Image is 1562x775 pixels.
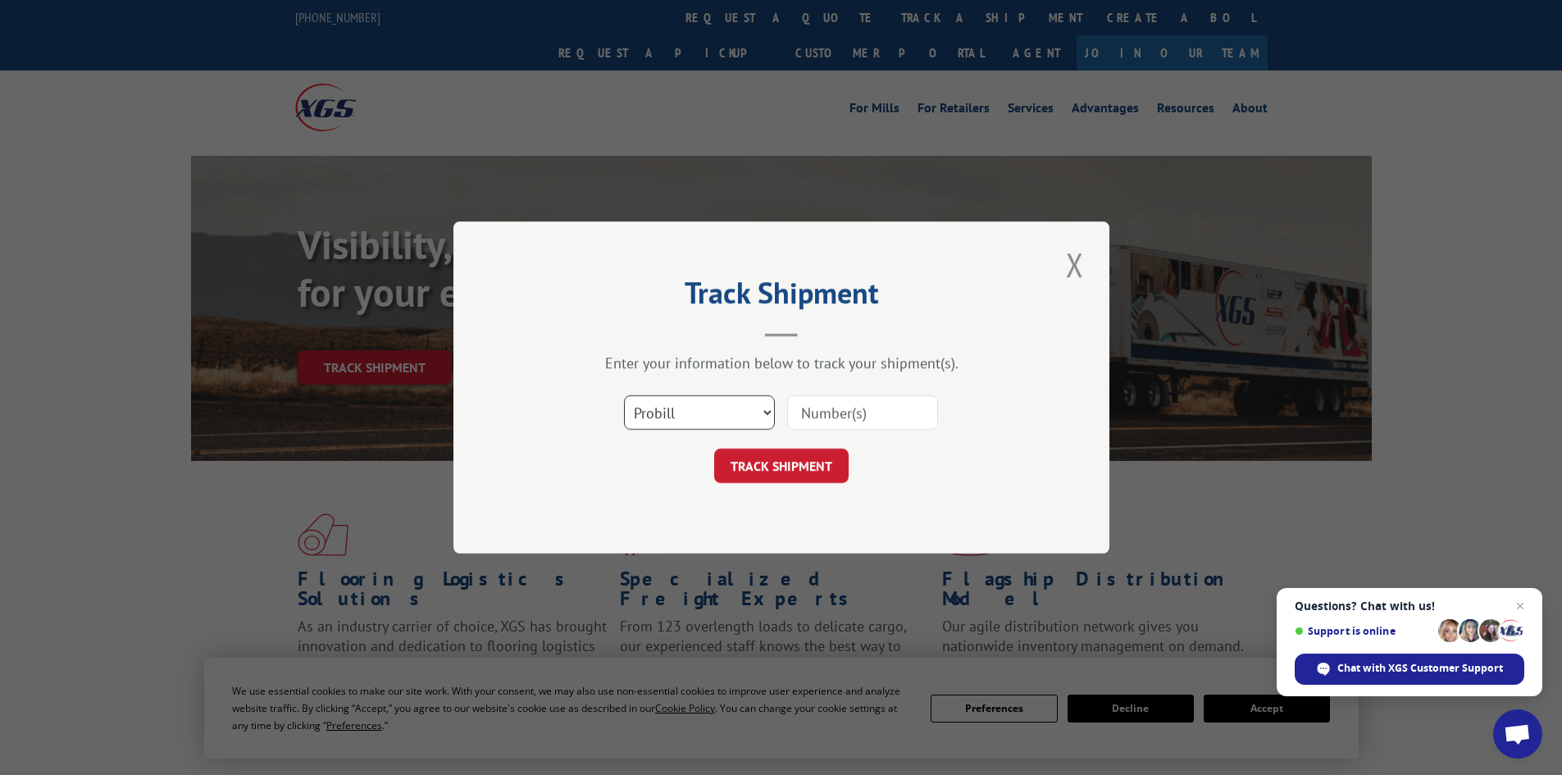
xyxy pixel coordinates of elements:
[1493,709,1542,759] a: Open chat
[535,281,1027,312] h2: Track Shipment
[535,353,1027,372] div: Enter your information below to track your shipment(s).
[1337,661,1503,676] span: Chat with XGS Customer Support
[1295,599,1524,613] span: Questions? Chat with us!
[1061,242,1089,287] button: Close modal
[1295,654,1524,685] span: Chat with XGS Customer Support
[714,449,849,483] button: TRACK SHIPMENT
[787,395,938,430] input: Number(s)
[1295,625,1432,637] span: Support is online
